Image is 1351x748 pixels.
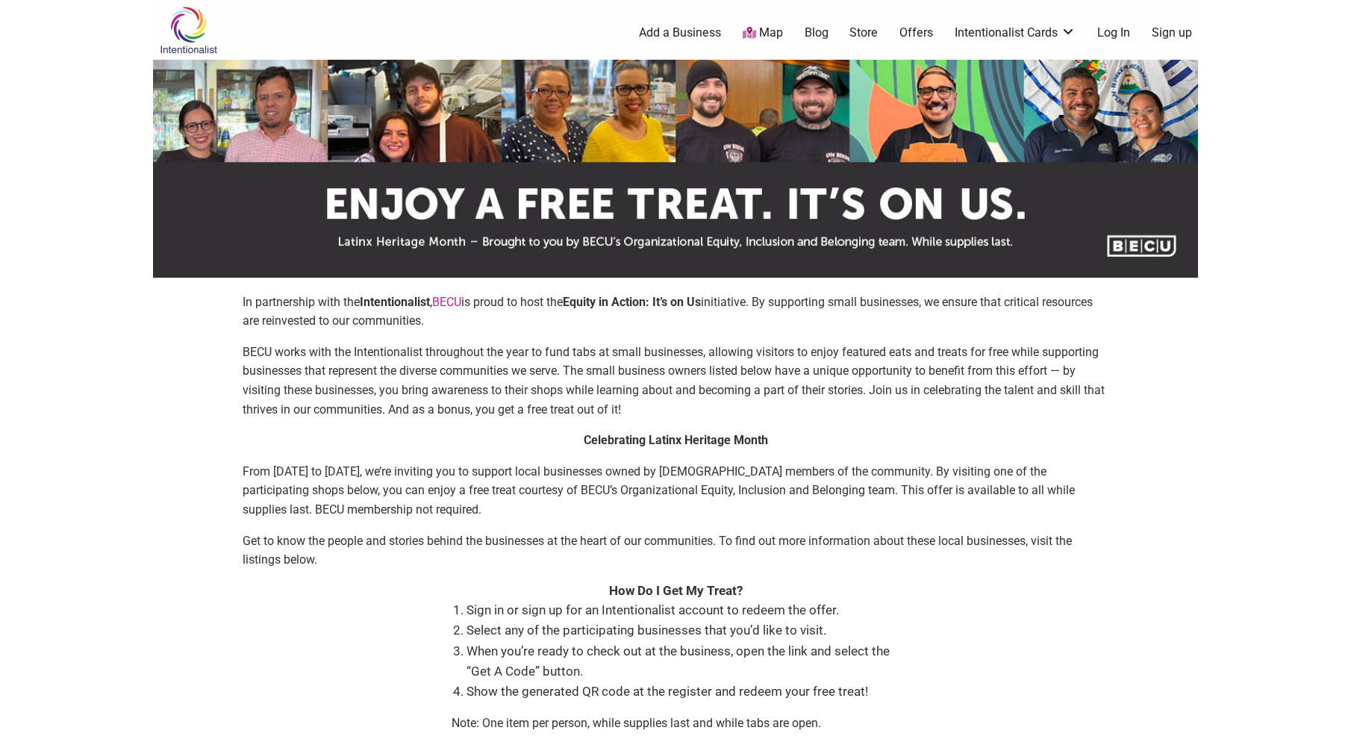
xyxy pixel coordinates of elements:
[360,295,430,309] strong: Intentionalist
[584,433,768,447] strong: Celebrating Latinx Heritage Month
[849,25,878,41] a: Store
[243,343,1108,419] p: BECU works with the Intentionalist throughout the year to fund tabs at small businesses, allowing...
[805,25,829,41] a: Blog
[639,25,721,41] a: Add a Business
[243,532,1108,570] p: Get to know the people and stories behind the businesses at the heart of our communities. To find...
[243,462,1108,520] p: From [DATE] to [DATE], we’re inviting you to support local businesses owned by [DEMOGRAPHIC_DATA]...
[243,293,1108,331] p: In partnership with the , is proud to host the initiative. By supporting small businesses, we ens...
[467,600,899,620] li: Sign in or sign up for an Intentionalist account to redeem the offer.
[563,295,701,309] strong: Equity in Action: It’s on Us
[899,25,933,41] a: Offers
[955,25,1076,41] a: Intentionalist Cards
[609,583,743,598] strong: How Do I Get My Treat?
[467,641,899,682] li: When you’re ready to check out at the business, open the link and select the “Get A Code” button.
[743,25,783,42] a: Map
[153,6,224,54] img: Intentionalist
[467,620,899,641] li: Select any of the participating businesses that you’d like to visit.
[1097,25,1130,41] a: Log In
[432,295,461,309] a: BECU
[467,682,899,702] li: Show the generated QR code at the register and redeem your free treat!
[153,60,1198,278] img: sponsor logo
[1152,25,1192,41] a: Sign up
[452,714,899,733] p: Note: One item per person, while supplies last and while tabs are open.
